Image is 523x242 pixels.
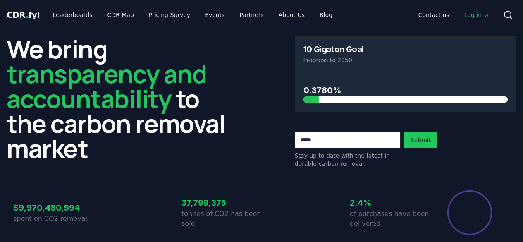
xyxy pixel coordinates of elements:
[272,7,311,22] a: About Us
[295,151,401,168] p: Stay up to date with the latest in durable carbon removal.
[101,7,141,22] a: CDR Map
[404,132,438,148] button: Submit
[350,196,430,209] h3: 2.4%
[198,7,231,22] a: Events
[7,57,206,115] span: transparency and accountability
[412,7,497,22] nav: Main
[181,209,262,229] p: tonnes of CO2 has been sold
[7,36,229,161] h2: We bring to the carbon removal market
[7,10,40,20] span: CDR fyi
[142,7,197,22] a: Pricing Survey
[46,7,339,22] nav: Main
[447,189,493,236] div: Percentage of sales delivered
[412,7,456,22] a: Contact us
[303,56,508,64] p: Progress to 2050
[13,201,93,214] h3: $9,970,480,594
[303,84,508,96] h3: 0.3780%
[46,7,99,22] a: Leaderboards
[303,45,364,53] h3: 10 Gigaton Goal
[464,11,490,19] span: Log in
[7,9,40,21] a: CDR.fyi
[313,7,339,22] a: Blog
[350,209,430,229] p: of purchases have been delivered
[233,7,270,22] a: Partners
[458,7,497,22] a: Log in
[13,214,93,224] p: spent on CO2 removal
[181,196,262,209] h3: 37,799,375
[26,10,29,20] span: .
